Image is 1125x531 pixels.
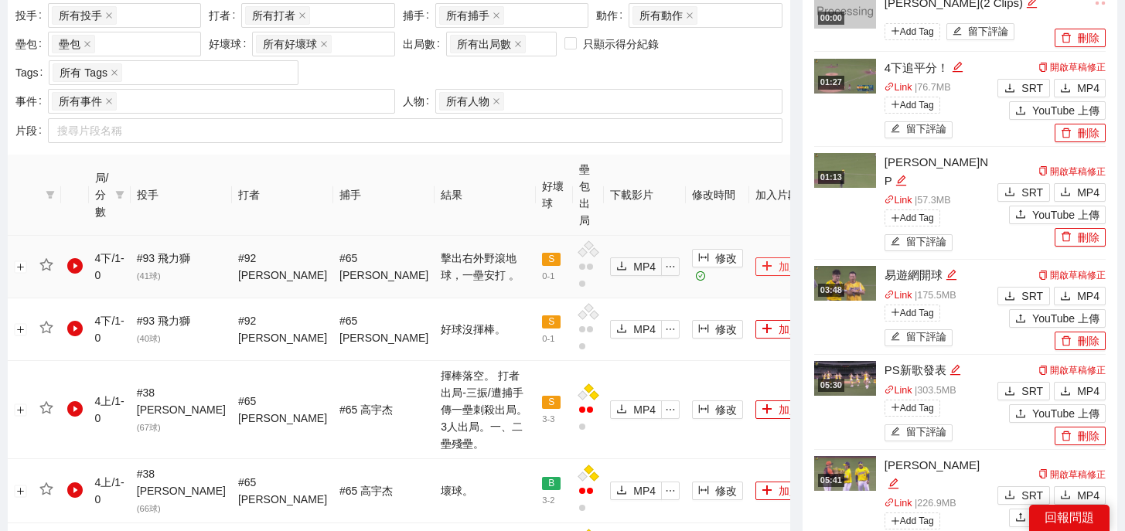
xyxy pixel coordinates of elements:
[1015,512,1026,524] span: upload
[814,361,876,396] img: 100ce55e-3c6d-48f4-9858-f2c7bae0aac2.jpg
[450,35,526,53] span: 所有出局數
[457,36,511,53] span: 所有出局數
[715,482,737,499] span: 修改
[755,482,806,500] button: plus加入
[762,323,772,335] span: plus
[997,79,1050,97] button: downloadSRT
[696,271,706,281] span: check-circle
[209,32,252,56] label: 好壞球
[953,26,963,38] span: edit
[888,475,899,493] div: 編輯
[885,329,953,346] button: edit留下評論
[610,400,662,419] button: downloadMP4
[885,424,953,441] button: edit留下評論
[105,12,113,19] span: close
[1060,291,1071,303] span: download
[1054,486,1106,505] button: downloadMP4
[1054,382,1106,400] button: downloadMP4
[1038,366,1048,375] span: copy
[1004,83,1015,95] span: download
[885,498,912,509] a: linkLink
[952,59,963,77] div: 編輯
[1038,166,1048,175] span: copy
[105,97,113,105] span: close
[403,89,435,114] label: 人物
[573,155,604,236] th: 壘包出局
[1054,183,1106,202] button: downloadMP4
[885,80,994,96] p: | 76.7 MB
[435,298,536,361] td: 好球沒揮棒。
[15,404,27,417] button: 展開行
[1009,509,1106,527] button: uploadYouTube 上傳
[616,485,627,497] span: download
[209,3,241,28] label: 打者
[633,321,656,338] span: MP4
[1032,405,1099,422] span: YouTube 上傳
[885,496,994,512] p: | 226.9 MB
[762,485,772,497] span: plus
[403,3,435,28] label: 捕手
[403,32,446,56] label: 出局數
[1061,335,1072,348] span: delete
[891,516,900,526] span: plus
[885,153,994,189] div: [PERSON_NAME]NP
[1077,383,1099,400] span: MP4
[616,260,627,273] span: download
[885,305,940,322] span: Add Tag
[661,320,680,339] button: ellipsis
[610,320,662,339] button: downloadMP4
[238,315,327,344] span: # 92 [PERSON_NAME]
[15,60,49,85] label: Tags
[818,76,844,89] div: 01:27
[895,175,907,186] span: edit
[232,155,333,236] th: 打者
[84,40,91,48] span: close
[542,334,554,343] span: 0 - 1
[818,12,844,25] div: 00:00
[1060,83,1071,95] span: download
[339,315,428,344] span: # 65 [PERSON_NAME]
[435,155,536,236] th: 結果
[15,261,27,274] button: 展開行
[997,287,1050,305] button: downloadSRT
[1038,365,1106,376] a: 開啟草稿修正
[137,315,190,344] span: # 93 飛力獅
[885,385,912,396] a: linkLink
[885,290,895,300] span: link
[952,61,963,73] span: edit
[137,504,161,513] span: ( 66 球)
[1054,79,1106,97] button: downloadMP4
[885,121,953,138] button: edit留下評論
[59,36,80,53] span: 壘包
[1009,101,1106,120] button: uploadYouTube 上傳
[252,7,295,24] span: 所有打者
[891,26,900,36] span: plus
[885,512,940,529] span: Add Tag
[715,250,737,267] span: 修改
[542,253,561,267] span: S
[536,155,573,236] th: 好壞球
[639,7,683,24] span: 所有動作
[263,36,317,53] span: 所有好壞球
[67,401,83,417] span: play-circle
[1004,489,1015,502] span: download
[698,252,709,264] span: column-width
[662,485,679,496] span: ellipsis
[749,155,830,236] th: 加入片段
[891,308,900,317] span: plus
[885,400,940,417] span: Add Tag
[686,155,749,236] th: 修改時間
[1055,29,1106,47] button: delete刪除
[616,403,627,416] span: download
[891,124,901,135] span: edit
[818,284,844,297] div: 03:48
[885,97,940,114] span: Add Tag
[946,266,957,284] div: 編輯
[661,257,680,276] button: ellipsis
[885,383,994,399] p: | 303.5 MB
[435,236,536,298] td: 擊出右外野滾地球，一壘安打 。
[888,478,899,489] span: edit
[137,423,161,432] span: ( 67 球)
[1021,80,1043,97] span: SRT
[698,485,709,497] span: column-width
